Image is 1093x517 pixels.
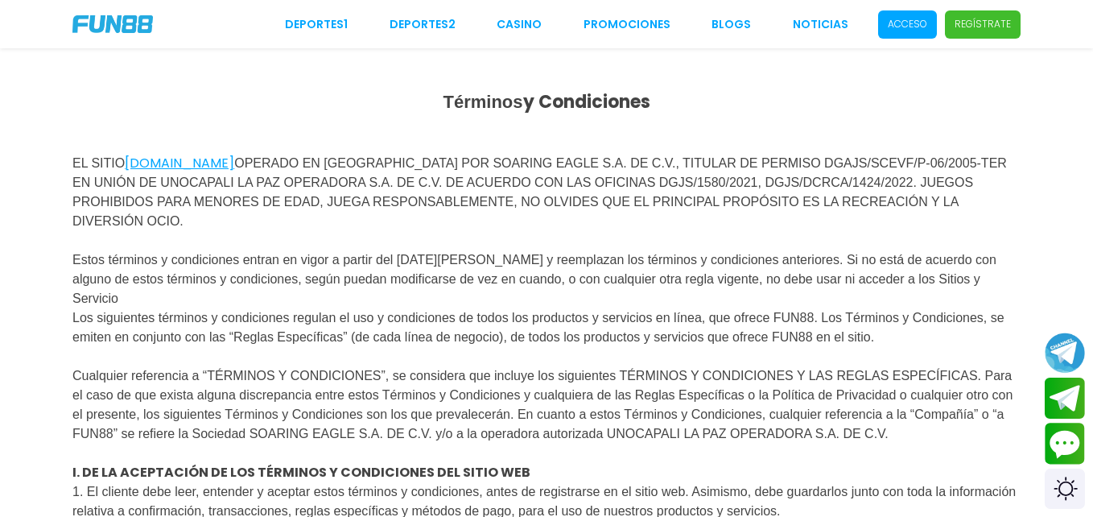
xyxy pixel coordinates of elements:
[1045,332,1085,374] button: Join telegram channel
[1045,378,1085,420] button: Join telegram
[125,154,234,172] a: [DOMAIN_NAME]
[955,17,1011,31] p: Regístrate
[793,16,848,33] a: NOTICIAS
[584,16,670,33] a: Promociones
[1045,423,1085,465] button: Contact customer service
[711,16,751,33] a: BLOGS
[523,89,650,114] strong: y Condiciones
[1045,469,1085,509] div: Switch theme
[390,16,456,33] a: Deportes2
[72,15,153,33] img: Company Logo
[443,92,522,112] strong: Términos
[888,17,927,31] p: Acceso
[72,463,530,482] strong: I. DE LA ACEPTACIÓN DE LOS TÉRMINOS Y CONDICIONES DEL SITIO WEB
[497,16,542,33] a: CASINO
[285,16,348,33] a: Deportes1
